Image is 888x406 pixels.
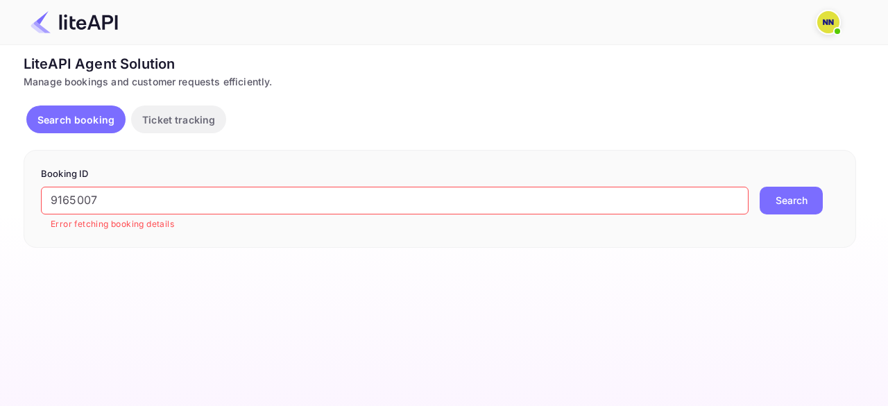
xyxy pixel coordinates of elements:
[41,187,749,214] input: Enter Booking ID (e.g., 63782194)
[142,112,215,127] p: Ticket tracking
[51,217,739,231] p: Error fetching booking details
[24,53,856,74] div: LiteAPI Agent Solution
[31,11,118,33] img: LiteAPI Logo
[817,11,839,33] img: N/A N/A
[41,167,839,181] p: Booking ID
[760,187,823,214] button: Search
[37,112,114,127] p: Search booking
[24,74,856,89] div: Manage bookings and customer requests efficiently.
